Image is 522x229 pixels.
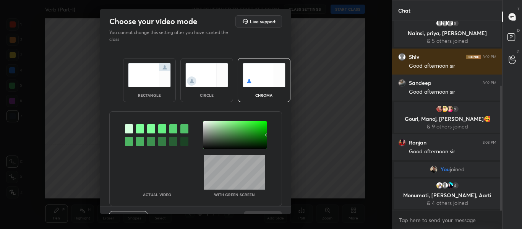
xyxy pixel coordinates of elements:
[399,123,496,130] p: & 9 others joined
[450,166,465,172] span: joined
[399,116,496,122] p: Gouri, Manoj, [PERSON_NAME]🥰
[399,200,496,206] p: & 4 others joined
[398,53,406,61] img: default.png
[441,105,448,113] img: 13147018_ED869839-46DA-4B88-AD0B-DD857C32E173.png
[517,49,520,55] p: G
[185,63,228,87] img: circleScreenIcon.acc0effb.svg
[392,0,417,21] p: Chat
[409,80,431,86] h6: Sandeep
[466,55,481,59] img: iconic-dark.1390631f.png
[435,182,443,189] img: 961bb10ad7d04266b9185f2614395879.jpg
[435,105,443,113] img: e4caa5f3dca74323914d4ce0d7cf9694.jpg
[517,6,520,12] p: T
[250,19,276,24] h5: Live support
[441,166,450,172] span: You
[441,19,448,27] img: default.png
[409,62,496,70] div: Good afternoon sir
[430,166,438,173] img: b87df48e8e3e4776b08b5382e1f15f07.jpg
[517,28,520,33] p: D
[398,79,406,87] img: e316067e5e08455a8fd07fd7324ee8d1.jpg
[399,38,496,44] p: & 5 others joined
[128,63,171,87] img: normalScreenIcon.ae25ed63.svg
[446,19,454,27] img: default.png
[451,182,459,189] div: 4
[409,88,496,96] div: Good afternoon sir
[409,54,419,60] h6: Shiv
[392,21,503,211] div: grid
[109,16,197,26] h2: Choose your video mode
[435,19,443,27] img: default.png
[409,139,426,146] h6: Ranjan
[109,211,148,226] button: Previous
[446,105,454,113] img: ceb842ff62d7490bbd09781bda7e0601.jpg
[214,193,255,197] p: With green screen
[409,148,496,156] div: Good afternoon sir
[398,139,406,146] img: 8c15273020c34263acf403aea4d24227.jpg
[483,81,496,85] div: 3:02 PM
[109,29,233,43] p: You cannot change this setting after you have started the class
[249,93,279,97] div: chroma
[243,63,285,87] img: chromaScreenIcon.c19ab0a0.svg
[399,192,496,198] p: Monumati, [PERSON_NAME], Aarti
[483,55,496,59] div: 3:02 PM
[399,30,496,36] p: Nainsi, priya, [PERSON_NAME]
[191,93,222,97] div: circle
[446,182,454,189] img: 317e5e34f4964a2288a3bb13f8922355.jpg
[451,19,459,27] div: 5
[441,182,448,189] img: default.png
[451,105,459,113] div: 9
[483,140,496,145] div: 3:03 PM
[134,93,165,97] div: rectangle
[143,193,171,197] p: Actual Video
